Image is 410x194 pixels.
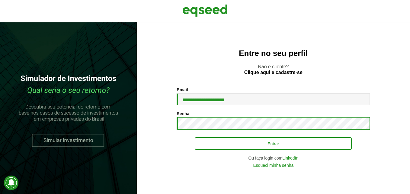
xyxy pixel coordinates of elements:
label: Senha [177,112,189,116]
img: EqSeed Logo [182,3,228,18]
p: Não é cliente? [149,64,398,75]
h2: Entre no seu perfil [149,49,398,58]
a: Esqueci minha senha [253,163,293,167]
button: Entrar [195,137,352,150]
a: Clique aqui e cadastre-se [244,70,303,75]
label: Email [177,88,188,92]
div: Ou faça login com [177,156,370,160]
a: LinkedIn [282,156,298,160]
